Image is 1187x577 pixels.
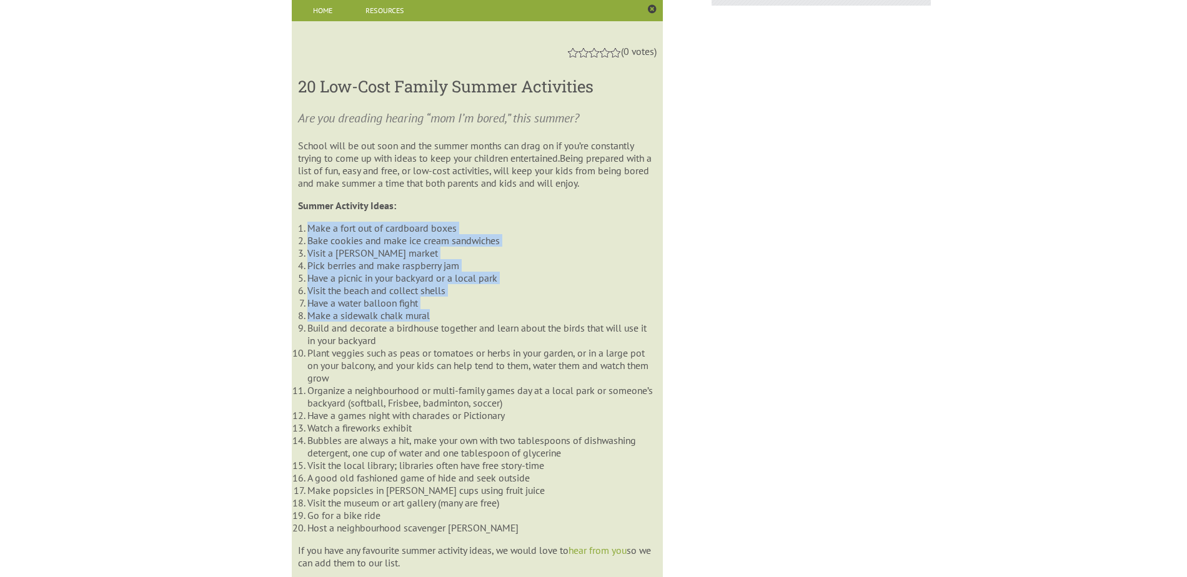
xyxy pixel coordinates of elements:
[307,521,656,534] li: Host a neighbourhood scavenger [PERSON_NAME]
[579,48,589,57] a: 2
[307,471,656,484] li: A good old fashioned game of hide and seek outside
[568,48,578,57] a: 1
[589,48,599,57] a: 3
[648,4,657,14] a: Close
[307,509,656,521] li: Go for a bike ride
[307,459,656,471] li: Visit the local library; libraries often have free story-time
[600,48,610,57] a: 4
[307,347,656,384] li: Plant veggies such as peas or tomatoes or herbs in your garden, or in a large pot on your balcony...
[298,139,656,189] p: School will be out soon and the summer months can drag on if you’re constantly trying to come up ...
[307,422,656,434] li: Watch a fireworks exhibit
[298,109,656,127] p: Are you dreading hearing “mom I’m bored,” this summer?
[307,234,656,247] li: Bake cookies and make ice cream sandwiches
[298,199,396,212] strong: Summer Activity Ideas:
[307,496,656,509] li: Visit the museum or art gallery (many are free)
[307,409,656,422] li: Have a games night with charades or Pictionary
[307,284,656,297] li: Visit the beach and collect shells
[307,484,656,496] li: Make popsicles in [PERSON_NAME] cups using fruit juice
[307,272,656,284] li: Have a picnic in your backyard or a local park
[307,434,656,459] li: Bubbles are always a hit, make your own with two tablespoons of dishwashing detergent, one cup of...
[569,544,627,556] a: hear from you
[298,152,652,189] span: Being prepared with a list of fun, easy and free, or low-cost activities, will keep your kids fro...
[307,297,656,309] li: Have a water balloon fight
[610,48,620,57] a: 5
[307,247,656,259] li: Visit a [PERSON_NAME] market
[621,45,657,57] span: (0 votes)
[298,76,656,97] h3: 20 Low-Cost Family Summer Activities
[307,222,656,234] li: Make a fort out of cardboard boxes
[307,259,656,272] li: Pick berries and make raspberry jam
[307,322,656,347] li: Build and decorate a birdhouse together and learn about the birds that will use it in your backyard
[298,544,656,569] p: If you have any favourite summer activity ideas, we would love to so we can add them to our list.
[307,309,656,322] li: Make a sidewalk chalk mural
[307,384,656,409] li: Organize a neighbourhood or multi-family games day at a local park or someone’s backyard (softbal...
